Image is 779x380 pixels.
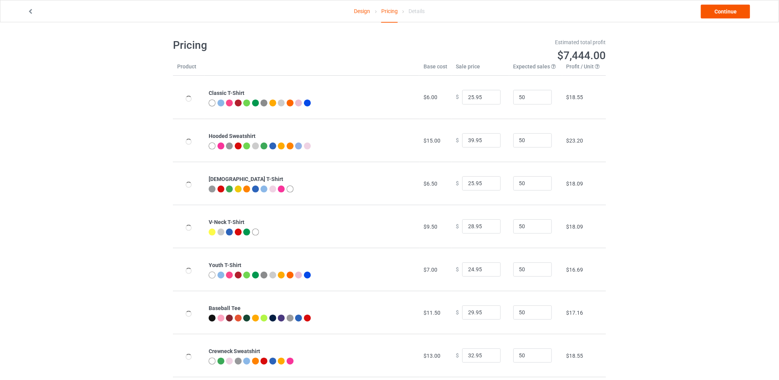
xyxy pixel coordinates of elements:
[424,224,437,230] span: $9.50
[424,353,440,359] span: $13.00
[701,5,750,18] a: Continue
[424,94,437,100] span: $6.00
[354,0,370,22] a: Design
[456,266,459,272] span: $
[287,315,294,322] img: heather_texture.png
[419,63,452,76] th: Base cost
[566,353,583,359] span: $18.55
[456,94,459,100] span: $
[456,309,459,315] span: $
[456,137,459,143] span: $
[381,0,398,23] div: Pricing
[209,348,260,354] b: Crewneck Sweatshirt
[261,100,267,106] img: heather_texture.png
[209,176,283,182] b: [DEMOGRAPHIC_DATA] T-Shirt
[209,305,241,311] b: Baseball Tee
[424,138,440,144] span: $15.00
[456,223,459,229] span: $
[566,94,583,100] span: $18.55
[452,63,509,76] th: Sale price
[395,38,606,46] div: Estimated total profit
[456,180,459,186] span: $
[209,90,244,96] b: Classic T-Shirt
[566,181,583,187] span: $18.09
[424,267,437,273] span: $7.00
[209,133,256,139] b: Hooded Sweatshirt
[566,224,583,230] span: $18.09
[566,267,583,273] span: $16.69
[456,352,459,358] span: $
[209,219,244,225] b: V-Neck T-Shirt
[558,49,606,62] span: $7,444.00
[424,310,440,316] span: $11.50
[173,38,384,52] h1: Pricing
[209,262,241,268] b: Youth T-Shirt
[424,181,437,187] span: $6.50
[409,0,425,22] div: Details
[261,272,267,279] img: heather_texture.png
[173,63,204,76] th: Product
[509,63,562,76] th: Expected sales
[566,310,583,316] span: $17.16
[566,138,583,144] span: $23.20
[562,63,606,76] th: Profit / Unit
